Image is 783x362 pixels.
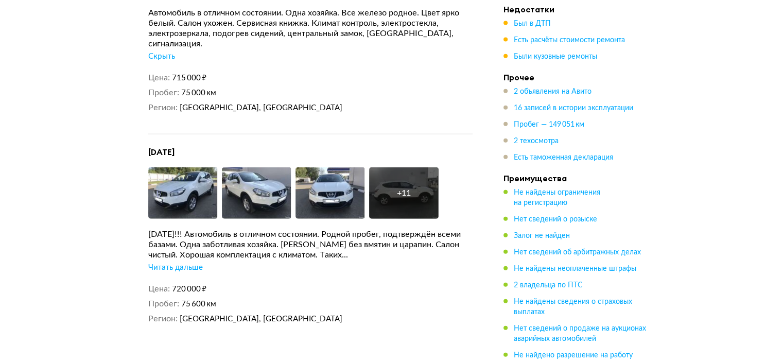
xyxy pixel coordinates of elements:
[148,314,178,324] dt: Регион
[514,88,591,95] span: 2 объявления на Авито
[514,20,551,27] span: Был в ДТП
[148,167,218,219] img: Car Photo
[148,102,178,113] dt: Регион
[514,37,625,44] span: Есть расчёты стоимости ремонта
[148,147,473,158] h4: [DATE]
[148,284,170,295] dt: Цена
[148,263,203,273] div: Читать дальше
[514,249,641,256] span: Нет сведений об арбитражных делах
[514,137,559,145] span: 2 техосмотра
[181,300,216,308] span: 75 600 км
[514,325,646,342] span: Нет сведений о продаже на аукционах аварийных автомобилей
[503,4,648,14] h4: Недостатки
[397,188,411,198] div: + 11
[172,74,206,82] span: 715 000 ₽
[148,229,473,260] div: [DATE]!!! Автомобиль в отличном состоянии. Родной пробег, подтверждён всеми базами. Одна заботлив...
[148,8,473,49] div: Автомобиль в отличном состоянии. Одна хозяйка. Все железо родное. Цвет ярко белый. Салон ухожен. ...
[148,299,179,309] dt: Пробег
[514,154,613,161] span: Есть таможенная декларация
[181,89,216,97] span: 75 000 км
[148,73,170,83] dt: Цена
[172,285,206,293] span: 720 000 ₽
[514,282,583,289] span: 2 владельца по ПТС
[503,173,648,183] h4: Преимущества
[514,232,570,239] span: Залог не найден
[148,51,175,62] div: Скрыть
[514,53,597,60] span: Были кузовные ремонты
[514,298,632,316] span: Не найдены сведения о страховых выплатах
[514,216,597,223] span: Нет сведений о розыске
[514,121,584,128] span: Пробег — 149 051 км
[148,88,179,98] dt: Пробег
[180,104,342,112] span: [GEOGRAPHIC_DATA], [GEOGRAPHIC_DATA]
[503,72,648,82] h4: Прочее
[180,315,342,323] span: [GEOGRAPHIC_DATA], [GEOGRAPHIC_DATA]
[514,265,636,272] span: Не найдены неоплаченные штрафы
[514,189,600,206] span: Не найдены ограничения на регистрацию
[295,167,365,219] img: Car Photo
[222,167,291,219] img: Car Photo
[514,105,633,112] span: 16 записей в истории эксплуатации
